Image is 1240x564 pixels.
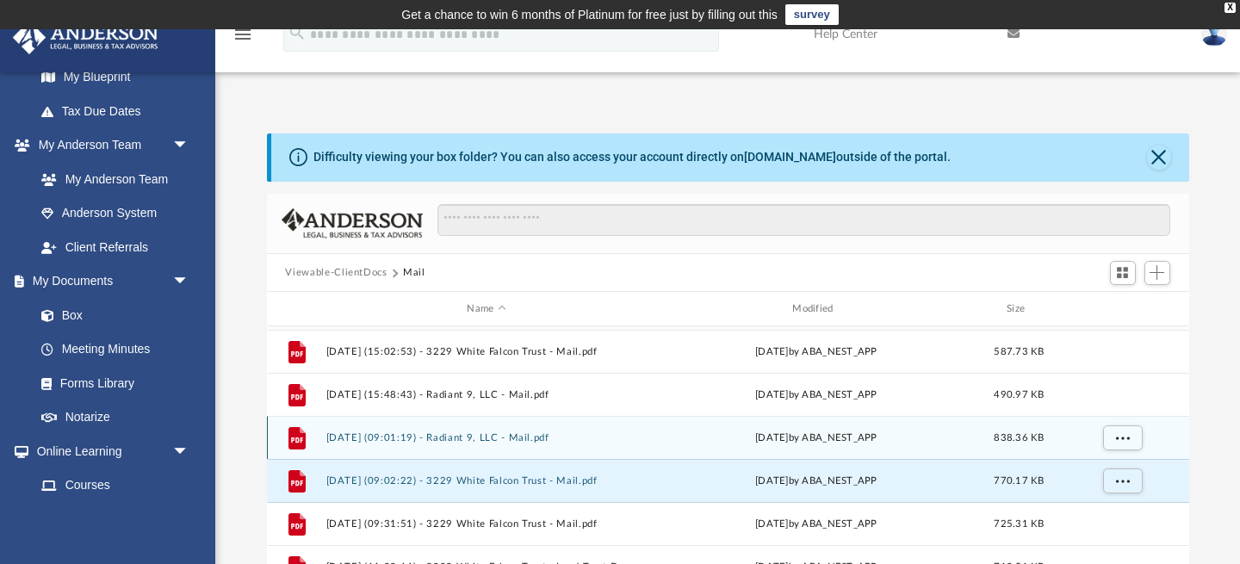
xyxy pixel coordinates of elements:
[994,433,1044,443] span: 838.36 KB
[12,434,207,468] a: Online Learningarrow_drop_down
[655,474,977,489] div: [DATE] by ABA_NEST_APP
[24,400,207,435] a: Notarize
[288,23,307,42] i: search
[285,265,387,281] button: Viewable-ClientDocs
[8,21,164,54] img: Anderson Advisors Platinum Portal
[1061,301,1181,317] div: id
[1201,22,1227,46] img: User Pic
[24,196,207,231] a: Anderson System
[274,301,317,317] div: id
[994,347,1044,356] span: 587.73 KB
[325,389,648,400] button: [DATE] (15:48:43) - Radiant 9, LLC - Mail.pdf
[24,162,198,196] a: My Anderson Team
[325,475,648,487] button: [DATE] (09:02:22) - 3229 White Falcon Trust - Mail.pdf
[984,301,1053,317] div: Size
[172,128,207,164] span: arrow_drop_down
[655,431,977,446] div: [DATE] by ABA_NEST_APP
[655,387,977,403] div: [DATE] by ABA_NEST_APP
[1102,468,1142,494] button: More options
[1110,261,1136,285] button: Switch to Grid View
[24,332,207,367] a: Meeting Minutes
[1147,146,1171,170] button: Close
[785,4,839,25] a: survey
[325,432,648,443] button: [DATE] (09:01:19) - Radiant 9, LLC - Mail.pdf
[403,265,425,281] button: Mail
[232,33,253,45] a: menu
[994,390,1044,400] span: 490.97 KB
[1224,3,1236,13] div: close
[313,148,951,166] div: Difficulty viewing your box folder? You can also access your account directly on outside of the p...
[994,476,1044,486] span: 770.17 KB
[24,60,207,95] a: My Blueprint
[744,150,836,164] a: [DOMAIN_NAME]
[437,204,1169,237] input: Search files and folders
[12,264,207,299] a: My Documentsarrow_drop_down
[1102,425,1142,451] button: More options
[994,519,1044,529] span: 725.31 KB
[24,468,207,503] a: Courses
[232,24,253,45] i: menu
[24,298,198,332] a: Box
[654,301,976,317] div: Modified
[24,502,198,536] a: Video Training
[12,128,207,163] a: My Anderson Teamarrow_drop_down
[172,434,207,469] span: arrow_drop_down
[325,518,648,530] button: [DATE] (09:31:51) - 3229 White Falcon Trust - Mail.pdf
[24,230,207,264] a: Client Referrals
[325,346,648,357] button: [DATE] (15:02:53) - 3229 White Falcon Trust - Mail.pdf
[24,366,198,400] a: Forms Library
[655,517,977,532] div: [DATE] by ABA_NEST_APP
[401,4,778,25] div: Get a chance to win 6 months of Platinum for free just by filling out this
[325,301,647,317] div: Name
[1144,261,1170,285] button: Add
[655,344,977,360] div: [DATE] by ABA_NEST_APP
[172,264,207,300] span: arrow_drop_down
[24,94,215,128] a: Tax Due Dates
